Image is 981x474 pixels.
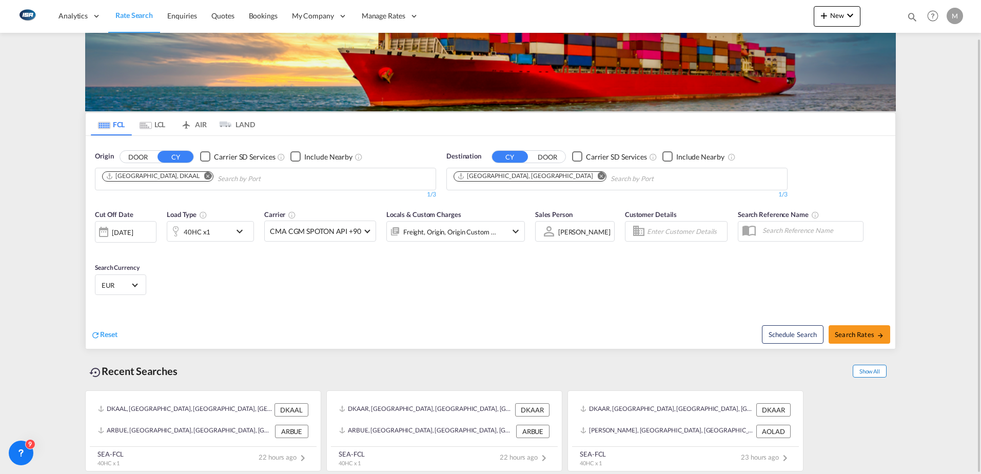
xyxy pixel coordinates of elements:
md-icon: The selected Trucker/Carrierwill be displayed in the rate results If the rates are from another f... [288,211,296,219]
recent-search-card: DKAAR, [GEOGRAPHIC_DATA], [GEOGRAPHIC_DATA], [GEOGRAPHIC_DATA], [GEOGRAPHIC_DATA] DKAAR[PERSON_NA... [567,390,803,471]
div: SEA-FCL [580,449,606,459]
span: Enquiries [167,11,197,20]
md-icon: icon-chevron-down [844,9,856,22]
button: DOOR [529,151,565,163]
md-icon: Your search will be saved by the below given name [811,211,819,219]
md-icon: icon-chevron-down [233,225,251,238]
md-checkbox: Checkbox No Ink [290,151,352,162]
div: 1/3 [446,190,788,199]
div: SEA-FCL [97,449,124,459]
div: AOLAD [756,425,791,438]
recent-search-card: DKAAL, [GEOGRAPHIC_DATA], [GEOGRAPHIC_DATA], [GEOGRAPHIC_DATA], [GEOGRAPHIC_DATA] DKAALARBUE, [GE... [85,390,321,471]
md-checkbox: Checkbox No Ink [572,151,647,162]
md-icon: icon-chevron-right [297,452,309,464]
div: 40HC x1icon-chevron-down [167,221,254,242]
div: Include Nearby [304,152,352,162]
md-icon: Unchecked: Search for CY (Container Yard) services for all selected carriers.Checked : Search for... [277,153,285,161]
div: ARBUE [275,425,308,438]
span: Sales Person [535,210,573,219]
div: Include Nearby [676,152,724,162]
div: Press delete to remove this chip. [457,172,595,181]
md-chips-wrap: Chips container. Use arrow keys to select chips. [101,168,319,187]
md-tab-item: LAND [214,113,255,135]
span: Rate Search [115,11,153,19]
md-icon: icon-chevron-right [538,452,550,464]
span: 23 hours ago [741,453,791,461]
div: Aalborg, DKAAL [106,172,200,181]
div: M [947,8,963,24]
div: SEA-FCL [339,449,365,459]
md-icon: Unchecked: Ignores neighbouring ports when fetching rates.Checked : Includes neighbouring ports w... [728,153,736,161]
div: OriginDOOR CY Checkbox No InkUnchecked: Search for CY (Container Yard) services for all selected ... [86,136,895,349]
div: DKAAR, Aarhus, Denmark, Northern Europe, Europe [339,403,513,417]
img: 1aa151c0c08011ec8d6f413816f9a227.png [15,5,38,28]
div: Recent Searches [85,360,182,383]
span: My Company [292,11,334,21]
span: Search Rates [835,330,884,339]
div: ARBUE [516,425,550,438]
button: Remove [591,172,606,182]
span: New [818,11,856,19]
md-icon: Unchecked: Ignores neighbouring ports when fetching rates.Checked : Includes neighbouring ports w... [355,153,363,161]
md-icon: icon-information-outline [199,211,207,219]
div: Help [924,7,947,26]
div: DKAAR [756,403,791,417]
div: DKAAR [515,403,550,417]
div: [DATE] [112,228,133,237]
md-icon: icon-chevron-right [779,452,791,464]
md-icon: icon-chevron-down [509,225,522,238]
span: Search Currency [95,264,140,271]
md-pagination-wrapper: Use the left and right arrow keys to navigate between tabs [91,113,255,135]
input: Chips input. [611,171,708,187]
span: CMA CGM SPOTON API +90 [270,226,361,236]
div: [DATE] [95,221,156,243]
md-select: Sales Person: Martin Kring [557,224,612,239]
div: icon-refreshReset [91,329,117,341]
span: Bookings [249,11,278,20]
div: Freight Origin Origin Custom Factory Stuffing [403,225,497,239]
md-tab-item: LCL [132,113,173,135]
md-icon: icon-refresh [91,330,100,340]
button: CY [158,151,193,163]
span: 22 hours ago [259,453,309,461]
recent-search-card: DKAAR, [GEOGRAPHIC_DATA], [GEOGRAPHIC_DATA], [GEOGRAPHIC_DATA], [GEOGRAPHIC_DATA] DKAARARBUE, [GE... [326,390,562,471]
md-select: Select Currency: € EUREuro [101,278,141,292]
span: Search Reference Name [738,210,819,219]
span: Reset [100,330,117,339]
button: CY [492,151,528,163]
md-icon: icon-backup-restore [89,366,102,379]
span: 40HC x 1 [339,460,361,466]
span: 40HC x 1 [97,460,120,466]
md-icon: icon-plus 400-fg [818,9,830,22]
span: Quotes [211,11,234,20]
div: Carrier SD Services [214,152,275,162]
span: 22 hours ago [500,453,550,461]
span: 40HC x 1 [580,460,602,466]
div: [PERSON_NAME] [558,228,611,236]
button: icon-plus 400-fgNewicon-chevron-down [814,6,860,27]
button: Note: By default Schedule search will only considerorigin ports, destination ports and cut off da... [762,325,823,344]
md-checkbox: Checkbox No Ink [662,151,724,162]
span: Locals & Custom Charges [386,210,461,219]
md-icon: Unchecked: Search for CY (Container Yard) services for all selected carriers.Checked : Search for... [649,153,657,161]
md-icon: icon-airplane [180,118,192,126]
div: ARBUE, Buenos Aires, Argentina, South America, Americas [339,425,514,438]
div: Buenos Aires, ARBUE [457,172,593,181]
span: Help [924,7,941,25]
span: Show All [853,365,887,378]
div: icon-magnify [907,11,918,27]
div: DKAAL [274,403,308,417]
span: Customer Details [625,210,677,219]
input: Chips input. [218,171,315,187]
button: Remove [198,172,213,182]
span: Carrier [264,210,296,219]
div: DKAAR, Aarhus, Denmark, Northern Europe, Europe [580,403,754,417]
md-tab-item: FCL [91,113,132,135]
div: DKAAL, Aalborg, Denmark, Northern Europe, Europe [98,403,272,417]
span: EUR [102,281,130,290]
button: DOOR [120,151,156,163]
div: Press delete to remove this chip. [106,172,202,181]
span: Cut Off Date [95,210,133,219]
div: Freight Origin Origin Custom Factory Stuffingicon-chevron-down [386,221,525,242]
